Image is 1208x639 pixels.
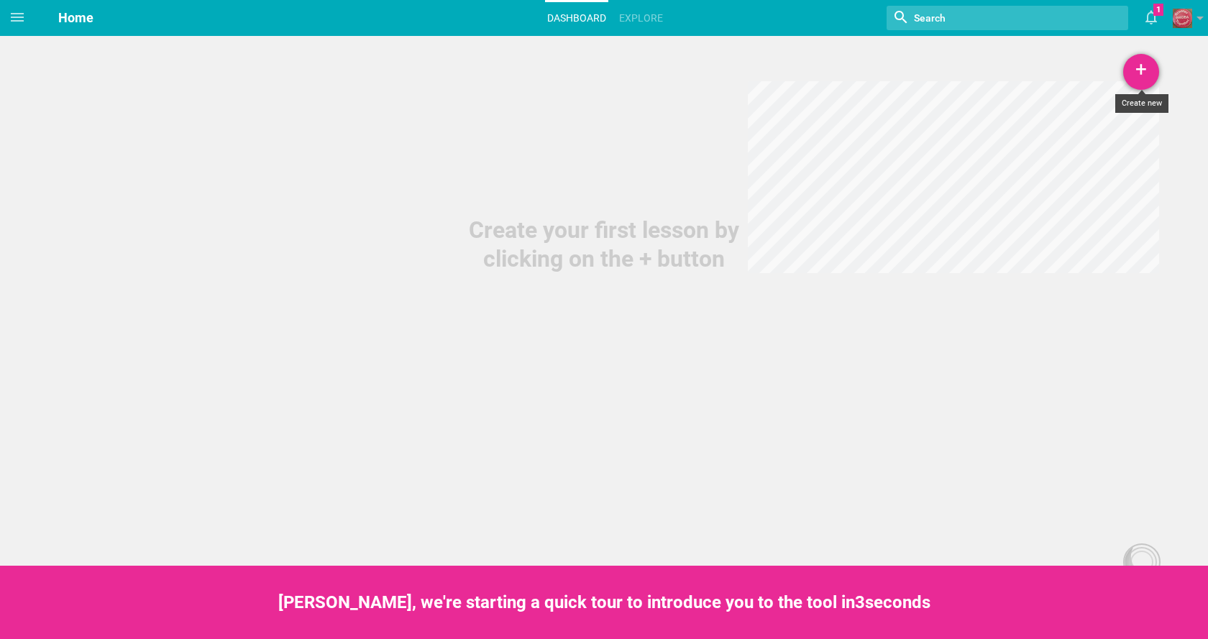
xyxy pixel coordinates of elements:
span: Home [58,10,93,25]
div: Create your first lesson by clicking on the + button [460,216,748,273]
div: Create new [1115,94,1168,113]
span: [PERSON_NAME], we're starting a quick tour to introduce you to the tool in [278,592,855,612]
div: + [1123,54,1159,90]
span: 3 [855,592,865,612]
input: Search [912,9,1057,27]
a: Dashboard [545,2,608,34]
span: seconds [865,592,930,612]
a: Explore [617,2,665,34]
